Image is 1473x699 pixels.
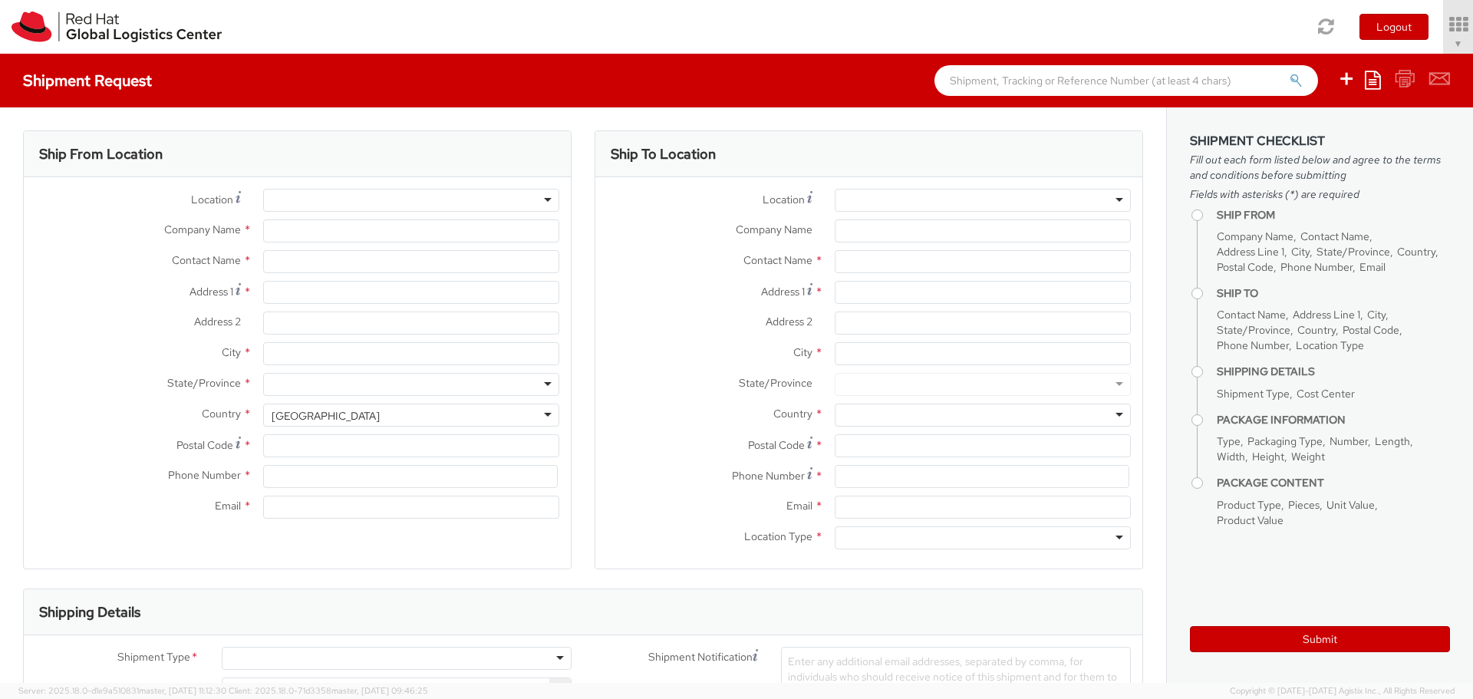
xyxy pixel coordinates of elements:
span: Product Value [1217,513,1284,527]
span: Location [191,193,233,206]
button: Logout [1359,14,1429,40]
span: Address Line 1 [1293,308,1360,321]
span: Country [1297,323,1336,337]
span: Phone Number [732,469,805,483]
span: Address 1 [761,285,805,298]
span: Country [202,407,241,420]
h3: Shipping Details [39,605,140,620]
h4: Package Content [1217,477,1450,489]
span: Company Name [164,223,241,236]
span: Contact Name [1300,229,1369,243]
span: Shipment Notification [648,649,753,665]
span: Postal Code [1217,260,1274,274]
span: Location [763,193,805,206]
h4: Shipment Request [23,72,152,89]
span: City [793,345,812,359]
span: Company Name [1217,229,1293,243]
span: Number [1330,434,1368,448]
span: Height [1252,450,1284,463]
span: Fields with asterisks (*) are required [1190,186,1450,202]
span: Phone Number [1280,260,1353,274]
span: Postal Code [748,438,805,452]
h4: Package Information [1217,414,1450,426]
span: Server: 2025.18.0-d1e9a510831 [18,685,226,696]
span: Contact Name [1217,308,1286,321]
span: Location Type [1296,338,1364,352]
span: Address Line 1 [1217,245,1284,259]
span: Phone Number [168,468,241,482]
span: State/Province [739,376,812,390]
span: Location Type [744,529,812,543]
span: Product Type [1217,498,1281,512]
span: Length [1375,434,1410,448]
span: Postal Code [1343,323,1399,337]
div: [GEOGRAPHIC_DATA] [272,408,380,424]
button: Submit [1190,626,1450,652]
span: Width [1217,450,1245,463]
span: Email [215,499,241,513]
span: Cost Center [132,680,190,697]
span: Client: 2025.18.0-71d3358 [229,685,428,696]
h4: Ship From [1217,209,1450,221]
span: master, [DATE] 09:46:25 [331,685,428,696]
span: Shipment Type [1217,387,1290,401]
span: Packaging Type [1247,434,1323,448]
span: Country [773,407,812,420]
h3: Shipment Checklist [1190,134,1450,148]
span: Email [1359,260,1386,274]
span: Cost Center [1297,387,1355,401]
input: Shipment, Tracking or Reference Number (at least 4 chars) [934,65,1318,96]
span: City [1367,308,1386,321]
span: City [222,345,241,359]
span: State/Province [1316,245,1390,259]
h4: Ship To [1217,288,1450,299]
h3: Ship To Location [611,147,716,162]
span: Address 2 [194,315,241,328]
span: City [1291,245,1310,259]
span: Phone Number [1217,338,1289,352]
h3: Ship From Location [39,147,163,162]
img: rh-logistics-00dfa346123c4ec078e1.svg [12,12,222,42]
span: Postal Code [176,438,233,452]
span: Address 2 [766,315,812,328]
span: Copyright © [DATE]-[DATE] Agistix Inc., All Rights Reserved [1230,685,1455,697]
span: Shipment Type [117,649,190,667]
span: State/Province [167,376,241,390]
span: Unit Value [1326,498,1375,512]
span: ▼ [1454,38,1463,50]
span: Type [1217,434,1241,448]
span: Address 1 [189,285,233,298]
span: Company Name [736,223,812,236]
span: Fill out each form listed below and agree to the terms and conditions before submitting [1190,152,1450,183]
span: State/Province [1217,323,1290,337]
span: Contact Name [172,253,241,267]
span: Pieces [1288,498,1320,512]
span: Contact Name [743,253,812,267]
span: Email [786,499,812,513]
span: master, [DATE] 11:12:30 [139,685,226,696]
h4: Shipping Details [1217,366,1450,378]
span: Weight [1291,450,1325,463]
span: Country [1397,245,1435,259]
